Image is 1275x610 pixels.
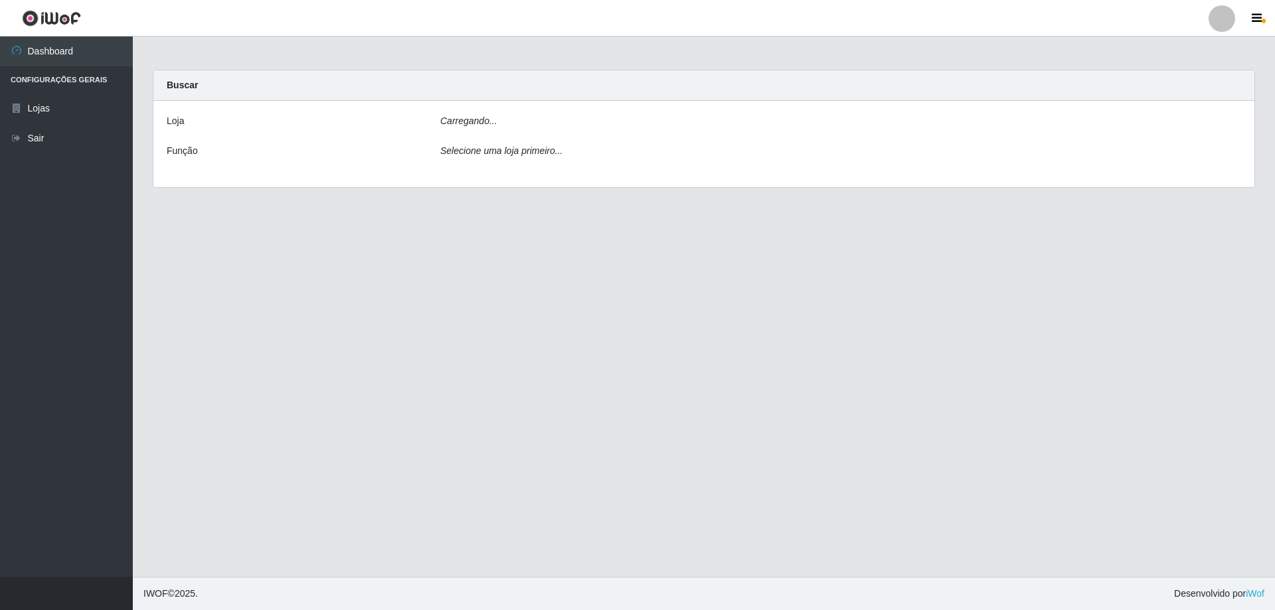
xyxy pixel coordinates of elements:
strong: Buscar [167,80,198,90]
img: CoreUI Logo [22,10,81,27]
label: Loja [167,114,184,128]
span: © 2025 . [143,587,198,601]
span: Desenvolvido por [1174,587,1264,601]
i: Selecione uma loja primeiro... [440,145,562,156]
i: Carregando... [440,115,497,126]
label: Função [167,144,198,158]
span: IWOF [143,588,168,599]
a: iWof [1246,588,1264,599]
